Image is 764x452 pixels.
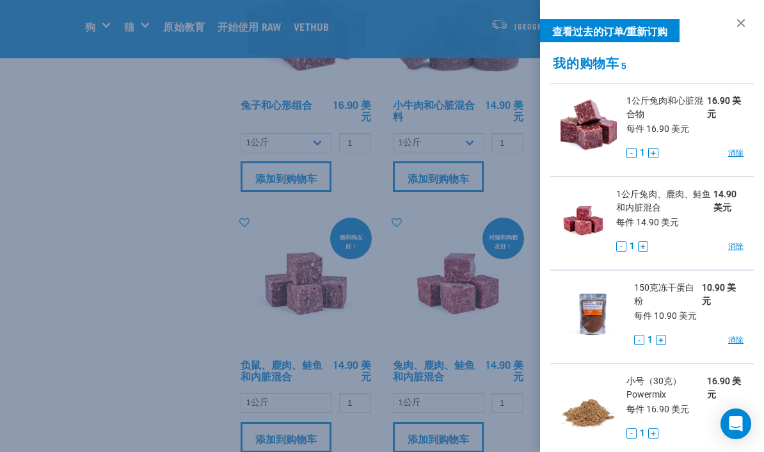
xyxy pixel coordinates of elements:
[728,147,744,159] a: 消除
[651,148,656,158] font: +
[626,148,637,158] button: -
[626,428,637,439] button: -
[552,28,667,33] font: 查看过去的订单/重新订购
[626,124,689,134] font: 每件 16.90 美元
[707,95,741,119] font: 16.90 美元
[561,94,617,160] img: 兔子和心形组合
[626,95,703,119] font: 1公斤兔肉和心脏混合物
[648,148,658,158] button: +
[638,241,648,252] button: +
[630,241,635,251] font: 1
[707,376,741,400] font: 16.90 美元
[658,335,664,345] font: +
[728,334,744,346] a: 消除
[648,428,658,439] button: +
[620,241,623,252] font: -
[616,189,711,213] font: 1公斤兔肉、鹿肉、鲑鱼和内脏混合
[713,189,736,213] font: 14.90 美元
[728,241,744,252] a: 消除
[621,63,627,67] font: 5
[630,428,633,439] font: -
[626,404,689,414] font: 每件 16.90 美元
[728,335,744,344] font: 消除
[638,335,641,345] font: -
[626,376,681,400] font: 小号（30克）Powermix
[540,19,680,42] a: 查看过去的订单/重新订购
[640,147,645,157] font: 1
[561,375,617,440] img: 动力混合
[728,149,744,157] font: 消除
[634,282,694,306] font: 150克冻干蛋白粉
[648,334,653,344] font: 1
[553,59,619,65] font: 我的购物车
[630,148,633,158] font: -
[651,428,656,439] font: +
[616,217,679,227] font: 每件 14.90 美元
[561,188,607,254] img: 兔肉、鹿肉、鲑鱼和内脏混合
[616,241,626,252] button: -
[656,335,666,345] button: +
[634,335,644,345] button: -
[728,242,744,251] font: 消除
[640,428,645,438] font: 1
[641,241,646,252] font: +
[702,282,736,306] font: 10.90 美元
[634,311,697,321] font: 每件 10.90 美元
[720,408,751,439] div: 打开 Intercom Messenger
[561,281,625,347] img: 冻干蛋白粉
